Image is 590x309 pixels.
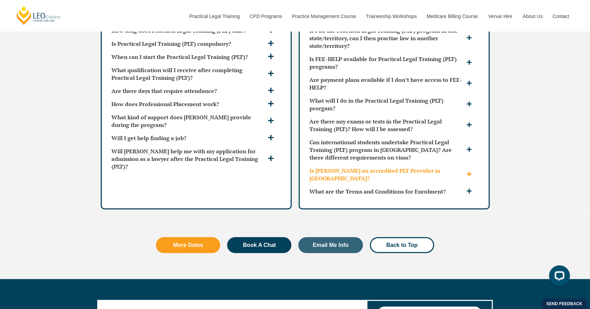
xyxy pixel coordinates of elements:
h3: If I do the Practical Legal Training (PLT) program in one state/territory, can I then practise la... [309,27,465,50]
a: CPD Programs [244,1,286,31]
a: Book A Chat [227,237,291,253]
h3: Can international students undertake Practical Legal Training (PLT) program in [GEOGRAPHIC_DATA]?... [309,138,465,161]
h3: Is Practical Legal Training (PLT) compulsory? [111,40,266,48]
h3: How does Professional Placement work? [111,100,266,108]
h3: What qualification will I receive after completing Practical Legal Training (PLT)? [111,66,266,81]
span: More Dates [173,242,203,248]
a: Traineeship Workshops [361,1,421,31]
h3: What kind of support does [PERSON_NAME] provide during the program? [111,113,266,129]
iframe: LiveChat chat widget [543,263,573,292]
a: Email Me Info [298,237,363,253]
h3: Are there days that require attendance? [111,87,266,95]
a: Back to Top [370,237,434,253]
a: [PERSON_NAME] Centre for Law [16,6,62,25]
a: Practical Legal Training [184,1,244,31]
h3: Is [PERSON_NAME] an accredited PLT Provider in [GEOGRAPHIC_DATA]? [309,167,465,182]
h3: What are the Terms and Conditions for Enrolment? [309,188,465,195]
span: Book A Chat [243,242,276,248]
a: About Us [517,1,547,31]
h3: What will I do in the Practical Legal Training (PLT) prorgam? [309,97,465,112]
a: Medicare Billing Course [421,1,483,31]
a: Contact [547,1,574,31]
h3: Are there any exams or tests in the Practical Legal Training (PLT)? How will I be assessed? [309,118,465,133]
a: Practice Management Course [287,1,361,31]
h3: Will [PERSON_NAME] help me with my application for admission as a lawyer after the Practical Lega... [111,147,266,170]
span: Back to Top [386,242,417,248]
h3: When can I start the Practical Legal Training (PLT)? [111,53,266,61]
span: Email Me Info [313,242,349,248]
h3: Are payment plans available if I don’t have access to FEE-HELP? [309,76,465,91]
h3: Is FEE-HELP available for Practical Legal Training (PLT) programs? [309,55,465,70]
a: Venue Hire [483,1,517,31]
h3: Will I get help finding a job? [111,134,266,142]
a: More Dates [156,237,220,253]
